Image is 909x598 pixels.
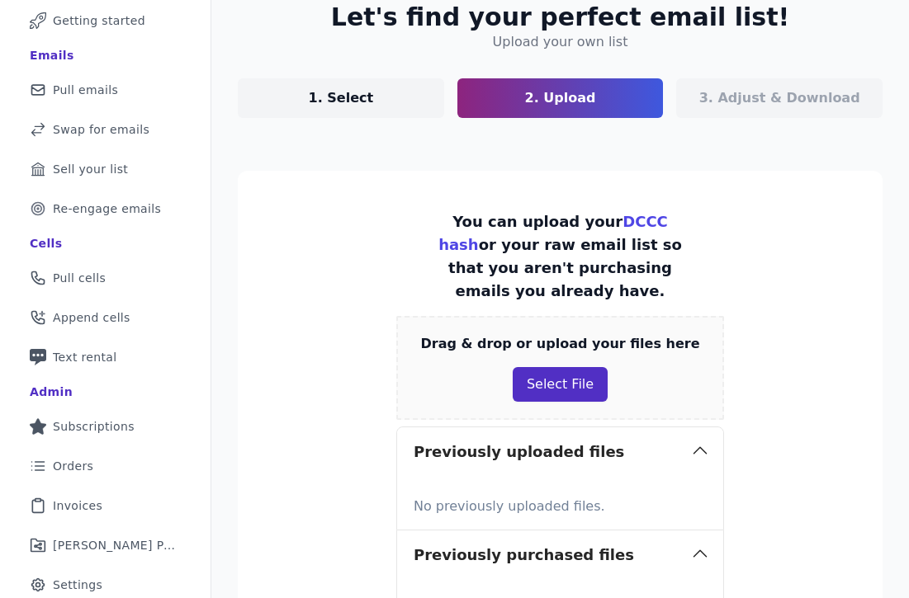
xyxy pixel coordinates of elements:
[493,32,628,52] h4: Upload your own list
[13,408,197,445] a: Subscriptions
[53,349,117,365] span: Text rental
[30,47,74,64] div: Emails
[53,12,145,29] span: Getting started
[53,82,118,98] span: Pull emails
[13,260,197,296] a: Pull cells
[397,530,723,580] button: Previously purchased files
[238,78,444,118] a: 1. Select
[438,210,684,303] p: You can upload your or your raw email list so that you aren't purchasing emails you already have.
[30,384,73,400] div: Admin
[13,72,197,108] a: Pull emails
[13,448,197,484] a: Orders
[331,2,789,32] h2: Let's find your perfect email list!
[414,440,624,464] h3: Previously uploaded files
[13,191,197,227] a: Re-engage emails
[414,490,707,516] p: No previously uploaded files.
[513,367,608,402] button: Select File
[414,544,634,567] h3: Previously purchased files
[53,161,128,177] span: Sell your list
[13,111,197,148] a: Swap for emails
[699,88,860,108] p: 3. Adjust & Download
[13,527,197,563] a: [PERSON_NAME] Performance
[53,458,93,474] span: Orders
[53,121,149,138] span: Swap for emails
[13,151,197,187] a: Sell your list
[397,427,723,477] button: Previously uploaded files
[53,577,102,593] span: Settings
[420,334,699,354] p: Drag & drop or upload your files here
[53,537,178,553] span: [PERSON_NAME] Performance
[53,270,106,286] span: Pull cells
[53,200,161,217] span: Re-engage emails
[525,88,596,108] p: 2. Upload
[53,497,102,514] span: Invoices
[457,78,664,118] a: 2. Upload
[13,2,197,39] a: Getting started
[53,309,130,326] span: Append cells
[13,299,197,336] a: Append cells
[309,88,374,108] p: 1. Select
[53,418,135,435] span: Subscriptions
[13,339,197,375] a: Text rental
[30,235,62,252] div: Cells
[13,487,197,524] a: Invoices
